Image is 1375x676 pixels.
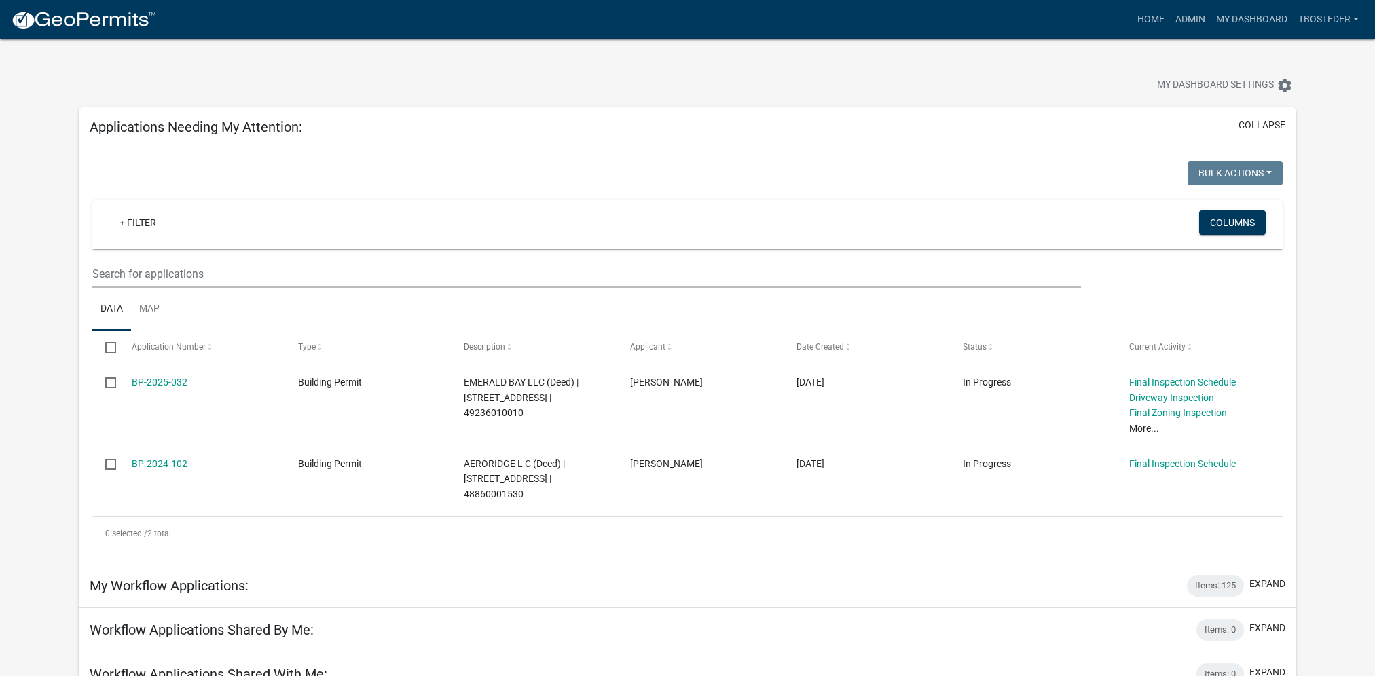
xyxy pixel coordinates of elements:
span: Current Activity [1129,342,1186,352]
button: expand [1249,621,1285,635]
datatable-header-cell: Status [950,331,1116,363]
div: 2 total [92,517,1283,550]
span: tyler [630,458,703,469]
input: Search for applications [92,260,1080,288]
span: Building Permit [298,377,362,388]
div: Items: 125 [1187,575,1244,597]
a: Final Zoning Inspection [1129,407,1227,418]
span: Applicant [630,342,665,352]
span: In Progress [963,458,1011,469]
a: My Dashboard [1211,7,1293,33]
span: 0 selected / [105,529,147,538]
datatable-header-cell: Select [92,331,118,363]
button: Columns [1199,210,1266,235]
span: Angie Steigerwald [630,377,703,388]
datatable-header-cell: Description [451,331,617,363]
span: Building Permit [298,458,362,469]
span: Status [963,342,987,352]
span: Type [298,342,316,352]
a: Final Inspection Schedule [1129,377,1236,388]
button: expand [1249,577,1285,591]
span: 07/31/2024 [796,458,824,469]
a: Data [92,288,131,331]
a: More... [1129,423,1159,434]
datatable-header-cell: Type [285,331,451,363]
span: Description [464,342,505,352]
button: collapse [1239,118,1285,132]
a: tbosteder [1293,7,1364,33]
datatable-header-cell: Application Number [119,331,285,363]
span: My Dashboard Settings [1157,77,1274,94]
a: + Filter [109,210,167,235]
span: AERORIDGE L C (Deed) | 1009 S JEFFERSON WAY | 48860001530 [464,458,565,500]
span: In Progress [963,377,1011,388]
a: BP-2025-032 [132,377,187,388]
a: Final Inspection Schedule [1129,458,1236,469]
span: 01/14/2025 [796,377,824,388]
i: settings [1277,77,1293,94]
a: Driveway Inspection [1129,392,1214,403]
a: Home [1132,7,1170,33]
button: My Dashboard Settingssettings [1146,72,1304,98]
datatable-header-cell: Applicant [617,331,784,363]
div: collapse [79,147,1296,564]
h5: Workflow Applications Shared By Me: [90,622,314,638]
h5: Applications Needing My Attention: [90,119,302,135]
button: Bulk Actions [1188,161,1283,185]
span: Date Created [796,342,844,352]
a: Admin [1170,7,1211,33]
datatable-header-cell: Current Activity [1116,331,1282,363]
span: Application Number [132,342,206,352]
a: BP-2024-102 [132,458,187,469]
div: Items: 0 [1196,619,1244,641]
a: Map [131,288,168,331]
span: EMERALD BAY LLC (Deed) | 2103 N JEFFERSON WAY | 49236010010 [464,377,579,419]
datatable-header-cell: Date Created [784,331,950,363]
h5: My Workflow Applications: [90,578,249,594]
